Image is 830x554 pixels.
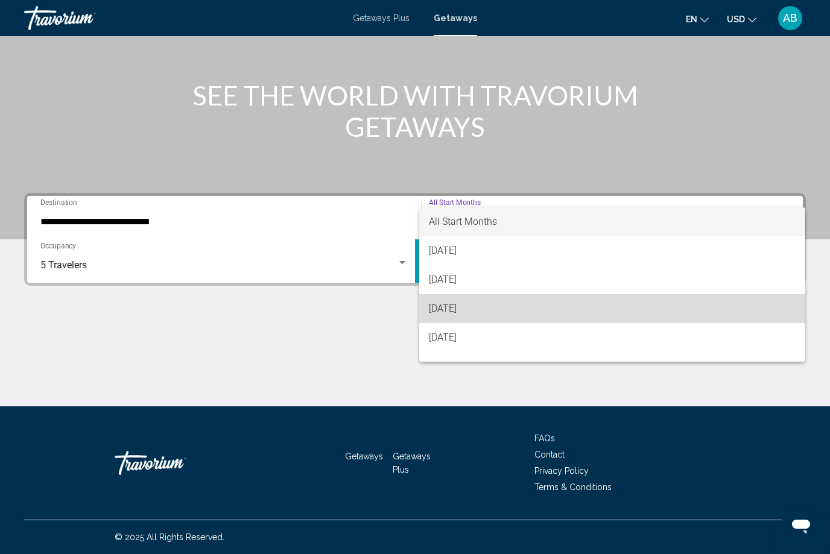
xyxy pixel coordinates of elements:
[429,265,796,294] span: [DATE]
[429,216,497,227] span: All Start Months
[429,352,796,381] span: [DATE]
[429,236,796,265] span: [DATE]
[429,294,796,323] span: [DATE]
[782,506,820,544] iframe: Button to launch messaging window
[429,323,796,352] span: [DATE]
